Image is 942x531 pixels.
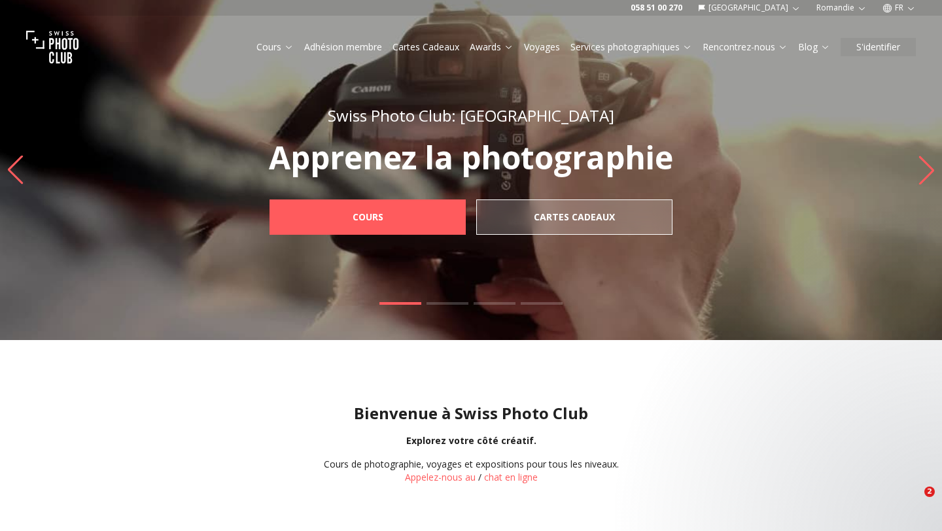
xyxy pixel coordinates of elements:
button: S'identifier [841,38,916,56]
img: Swiss photo club [26,21,78,73]
iframe: Intercom live chat [898,487,929,518]
button: Awards [464,38,519,56]
button: Cartes Cadeaux [387,38,464,56]
b: Cartes Cadeaux [534,211,615,224]
a: Adhésion membre [304,41,382,54]
a: Voyages [524,41,560,54]
button: chat en ligne [484,471,538,484]
a: Rencontrez-nous [703,41,788,54]
button: Services photographiques [565,38,697,56]
div: / [324,458,619,484]
div: Explorez votre côté créatif. [10,434,932,447]
a: Services photographiques [570,41,692,54]
b: Cours [353,211,383,224]
button: Cours [251,38,299,56]
a: Cartes Cadeaux [392,41,459,54]
span: Swiss Photo Club: [GEOGRAPHIC_DATA] [328,105,614,126]
a: Cours [256,41,294,54]
span: 2 [924,487,935,497]
button: Voyages [519,38,565,56]
p: Apprenez la photographie [241,142,701,173]
a: 058 51 00 270 [631,3,682,13]
div: Cours de photographie, voyages et expositions pour tous les niveaux. [324,458,619,471]
a: Blog [798,41,830,54]
h1: Bienvenue à Swiss Photo Club [10,403,932,424]
button: Rencontrez-nous [697,38,793,56]
button: Blog [793,38,835,56]
a: Cours [270,199,466,235]
a: Appelez-nous au [405,471,476,483]
button: Adhésion membre [299,38,387,56]
a: Awards [470,41,514,54]
a: Cartes Cadeaux [476,199,672,235]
